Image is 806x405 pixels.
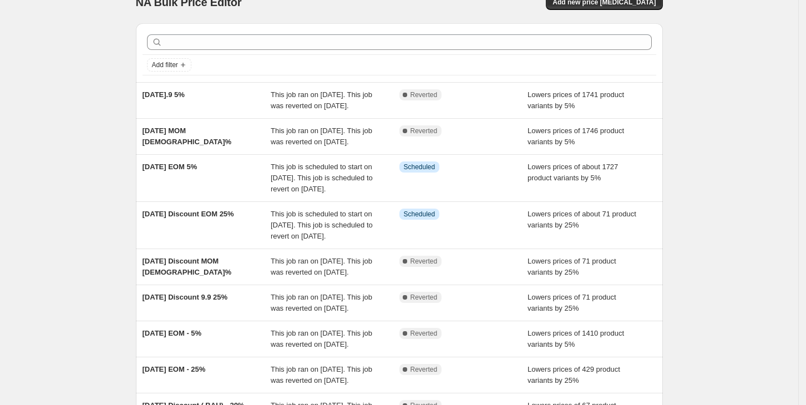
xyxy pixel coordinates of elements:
span: This job ran on [DATE]. This job was reverted on [DATE]. [271,365,372,384]
span: Lowers prices of about 1727 product variants by 5% [528,163,618,182]
span: [DATE] Discount 9.9 25% [143,293,228,301]
span: Lowers prices of 429 product variants by 25% [528,365,620,384]
span: Reverted [410,90,438,99]
span: This job ran on [DATE]. This job was reverted on [DATE]. [271,126,372,146]
span: Reverted [410,126,438,135]
span: [DATE] EOM 5% [143,163,197,171]
span: Add filter [152,60,178,69]
span: Lowers prices of 71 product variants by 25% [528,257,616,276]
button: Add filter [147,58,191,72]
span: [DATE] MOM [DEMOGRAPHIC_DATA]% [143,126,232,146]
span: Scheduled [404,210,435,219]
span: Scheduled [404,163,435,171]
span: Lowers prices of 1741 product variants by 5% [528,90,624,110]
span: This job is scheduled to start on [DATE]. This job is scheduled to revert on [DATE]. [271,163,373,193]
span: [DATE] Discount EOM 25% [143,210,234,218]
span: Lowers prices of 1746 product variants by 5% [528,126,624,146]
span: This job is scheduled to start on [DATE]. This job is scheduled to revert on [DATE]. [271,210,373,240]
span: Reverted [410,329,438,338]
span: [DATE].9 5% [143,90,185,99]
span: [DATE] EOM - 5% [143,329,202,337]
span: This job ran on [DATE]. This job was reverted on [DATE]. [271,90,372,110]
span: Lowers prices of 71 product variants by 25% [528,293,616,312]
span: Lowers prices of 1410 product variants by 5% [528,329,624,348]
span: This job ran on [DATE]. This job was reverted on [DATE]. [271,329,372,348]
span: Reverted [410,293,438,302]
span: [DATE] Discount MOM [DEMOGRAPHIC_DATA]% [143,257,232,276]
span: Reverted [410,365,438,374]
span: Lowers prices of about 71 product variants by 25% [528,210,636,229]
span: [DATE] EOM - 25% [143,365,206,373]
span: This job ran on [DATE]. This job was reverted on [DATE]. [271,293,372,312]
span: Reverted [410,257,438,266]
span: This job ran on [DATE]. This job was reverted on [DATE]. [271,257,372,276]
